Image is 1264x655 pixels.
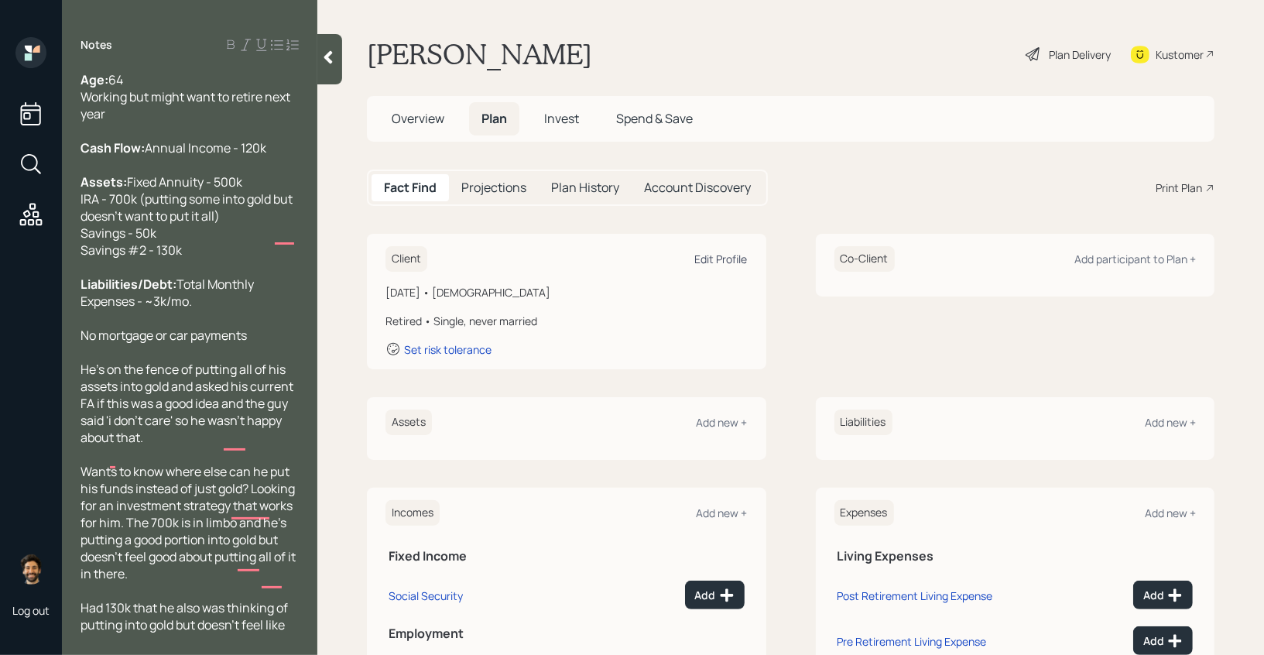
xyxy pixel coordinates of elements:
[80,463,298,582] span: Wants to know where else can he put his funds instead of just gold? Looking for an investment str...
[367,37,592,71] h1: [PERSON_NAME]
[551,180,619,195] h5: Plan History
[1143,588,1183,603] div: Add
[80,276,256,310] span: Total Monthly Expenses - ~3k/mo.
[389,626,745,641] h5: Employment
[385,410,432,435] h6: Assets
[80,276,176,293] span: Liabilities/Debt:
[1156,46,1204,63] div: Kustomer
[80,139,145,156] span: Cash Flow:
[461,180,526,195] h5: Projections
[1049,46,1111,63] div: Plan Delivery
[481,110,507,127] span: Plan
[695,252,748,266] div: Edit Profile
[385,313,748,329] div: Retired • Single, never married
[389,549,745,564] h5: Fixed Income
[80,37,112,53] label: Notes
[1133,626,1193,655] button: Add
[15,554,46,585] img: eric-schwartz-headshot.png
[697,506,748,520] div: Add new +
[1143,633,1183,649] div: Add
[838,588,993,603] div: Post Retirement Living Expense
[685,581,745,609] button: Add
[80,71,108,88] span: Age:
[697,415,748,430] div: Add new +
[838,549,1194,564] h5: Living Expenses
[80,327,247,344] span: No mortgage or car payments
[145,139,266,156] span: Annual Income - 120k
[1156,180,1202,196] div: Print Plan
[1133,581,1193,609] button: Add
[1074,252,1196,266] div: Add participant to Plan +
[544,110,579,127] span: Invest
[834,500,894,526] h6: Expenses
[385,500,440,526] h6: Incomes
[404,342,492,357] div: Set risk tolerance
[80,173,127,190] span: Assets:
[834,410,892,435] h6: Liabilities
[389,588,463,603] div: Social Security
[392,110,444,127] span: Overview
[80,71,293,122] span: 64 Working but might want to retire next year
[12,603,50,618] div: Log out
[384,180,437,195] h5: Fact Find
[385,284,748,300] div: [DATE] • [DEMOGRAPHIC_DATA]
[838,634,987,649] div: Pre Retirement Living Expense
[834,246,895,272] h6: Co-Client
[695,588,735,603] div: Add
[1145,415,1196,430] div: Add new +
[80,173,295,259] span: Fixed Annuity - 500k IRA - 700k (putting some into gold but doesn't want to put it all) Savings -...
[1145,506,1196,520] div: Add new +
[80,361,296,446] span: He's on the fence of putting all of his assets into gold and asked his current FA if this was a g...
[616,110,693,127] span: Spend & Save
[644,180,751,195] h5: Account Discovery
[385,246,427,272] h6: Client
